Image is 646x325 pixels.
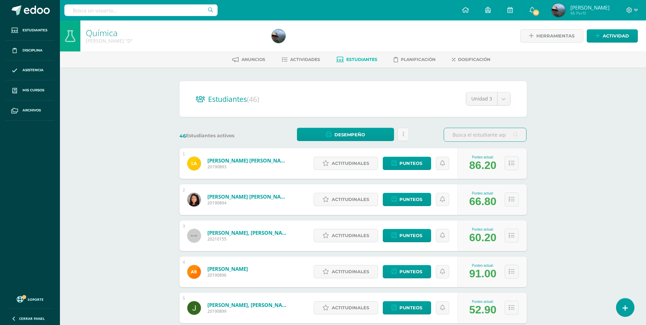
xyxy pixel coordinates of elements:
div: 86.20 [469,159,497,172]
img: e57d4945eb58c8e9487f3e3570aa7150.png [552,3,565,17]
span: Herramientas [536,30,574,42]
a: Anuncios [232,54,265,65]
div: 52.90 [469,304,497,316]
a: Archivos [5,100,54,121]
a: [PERSON_NAME], [PERSON_NAME] [207,229,289,236]
div: Punteo actual: [469,300,497,304]
img: 7bb841b14558a88800430e901ee97c5d.png [187,301,201,315]
span: 20190894 [207,200,289,206]
a: Estudiantes [336,54,377,65]
input: Busca el estudiante aquí... [444,128,526,141]
span: Estudiantes [346,57,377,62]
span: Anuncios [241,57,265,62]
span: Disciplina [22,48,43,53]
span: Actividad [603,30,629,42]
span: Estudiantes [208,94,259,104]
div: 66.80 [469,195,497,208]
span: 20190893 [207,164,289,170]
div: Punteo actual: [469,155,497,159]
div: 1 [183,152,185,156]
span: Planificación [401,57,436,62]
div: 3 [183,224,185,229]
span: Actitudinales [332,301,369,314]
span: Actitudinales [332,229,369,242]
span: Punteos [399,265,422,278]
span: Archivos [22,108,41,113]
input: Busca un usuario... [64,4,218,16]
img: 1daac61b4bf388e379a2762c503f08dd.png [187,157,201,170]
a: Actitudinales [314,265,378,278]
a: Actividad [587,29,638,43]
a: Química [86,27,117,38]
span: 20190896 [207,272,248,278]
span: Estudiantes [22,28,47,33]
span: 20210155 [207,236,289,242]
a: Punteos [383,265,431,278]
img: e57d4945eb58c8e9487f3e3570aa7150.png [272,29,285,43]
a: Soporte [8,294,52,304]
a: Dosificación [452,54,490,65]
span: Soporte [28,297,44,302]
a: Actitudinales [314,157,378,170]
a: [PERSON_NAME] [207,265,248,272]
img: 0c0e5d5388f0b3a679fb97d2ac300a16.png [187,265,201,279]
span: 46 [179,133,186,139]
a: Punteos [383,193,431,206]
a: Desempeño [297,128,394,141]
a: Planificación [394,54,436,65]
div: Punteo actual: [469,264,497,267]
a: Actividades [282,54,320,65]
div: Punteo actual: [469,191,497,195]
span: Asistencia [22,67,44,73]
div: 2 [183,188,185,192]
a: Actitudinales [314,193,378,206]
a: Disciplina [5,41,54,61]
a: Actitudinales [314,229,378,242]
a: [PERSON_NAME] [PERSON_NAME] [207,157,289,164]
label: Estudiantes activos [179,133,262,139]
a: Punteos [383,301,431,314]
span: Dosificación [458,57,490,62]
a: Herramientas [520,29,583,43]
span: (46) [247,94,259,104]
span: 53 [532,9,540,16]
span: Cerrar panel [19,316,45,321]
span: [PERSON_NAME] [570,4,610,11]
span: Actividades [290,57,320,62]
a: Punteos [383,157,431,170]
span: Unidad 3 [471,92,492,105]
div: 60.20 [469,231,497,244]
div: Punteo actual: [469,228,497,231]
div: 5 [183,296,185,301]
h1: Química [86,28,264,37]
span: Actitudinales [332,193,369,206]
div: 91.00 [469,267,497,280]
div: Quinto Bachillerato 'D' [86,37,264,44]
span: Actitudinales [332,157,369,170]
span: Mis cursos [22,88,44,93]
span: Punteos [399,301,422,314]
span: Desempeño [334,128,365,141]
span: Actitudinales [332,265,369,278]
a: Mis cursos [5,80,54,100]
span: Punteos [399,229,422,242]
div: 4 [183,260,185,265]
span: Mi Perfil [570,10,610,16]
a: Estudiantes [5,20,54,41]
img: 60x60 [187,229,201,243]
a: Unidad 3 [466,92,510,105]
span: Punteos [399,157,422,170]
img: 90d0784e00bf6abb951ad079caa970f7.png [187,193,201,206]
a: Asistencia [5,61,54,81]
a: [PERSON_NAME], [PERSON_NAME] [207,301,289,308]
span: 20190899 [207,308,289,314]
a: [PERSON_NAME] [PERSON_NAME] [207,193,289,200]
a: Punteos [383,229,431,242]
span: Punteos [399,193,422,206]
a: Actitudinales [314,301,378,314]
